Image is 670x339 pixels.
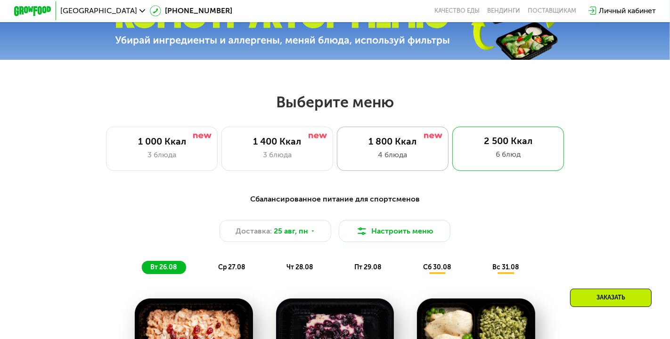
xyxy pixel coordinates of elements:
span: [GEOGRAPHIC_DATA] [60,7,137,15]
div: 4 блюда [347,149,439,161]
div: 2 500 Ккал [462,136,555,147]
div: поставщикам [528,7,576,15]
span: ср 27.08 [218,263,245,271]
h2: Выберите меню [30,93,640,112]
div: Заказать [570,289,652,307]
div: 3 блюда [116,149,208,161]
button: Настроить меню [339,220,450,242]
div: 1 400 Ккал [231,136,324,147]
div: 6 блюд [462,149,555,160]
div: Личный кабинет [599,5,656,16]
a: Вендинги [487,7,520,15]
span: 25 авг, пн [274,226,308,237]
div: 1 800 Ккал [347,136,439,147]
span: вт 26.08 [150,263,177,271]
div: 1 000 Ккал [116,136,208,147]
div: 3 блюда [231,149,324,161]
span: чт 28.08 [286,263,313,271]
a: [PHONE_NUMBER] [150,5,232,16]
div: Сбалансированное питание для спортсменов [59,194,610,205]
span: сб 30.08 [423,263,451,271]
span: Доставка: [236,226,272,237]
span: вс 31.08 [492,263,519,271]
span: пт 29.08 [355,263,382,271]
a: Качество еды [434,7,480,15]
